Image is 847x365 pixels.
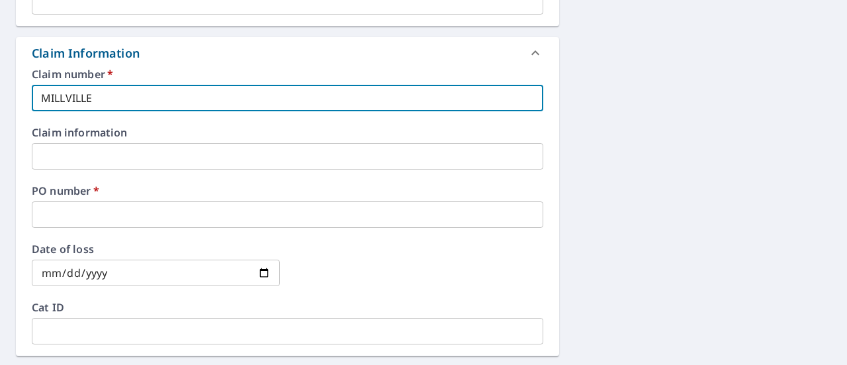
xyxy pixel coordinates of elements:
[32,69,543,79] label: Claim number
[32,244,280,254] label: Date of loss
[32,127,543,138] label: Claim information
[16,37,559,69] div: Claim Information
[32,44,140,62] div: Claim Information
[32,302,543,313] label: Cat ID
[32,185,543,196] label: PO number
